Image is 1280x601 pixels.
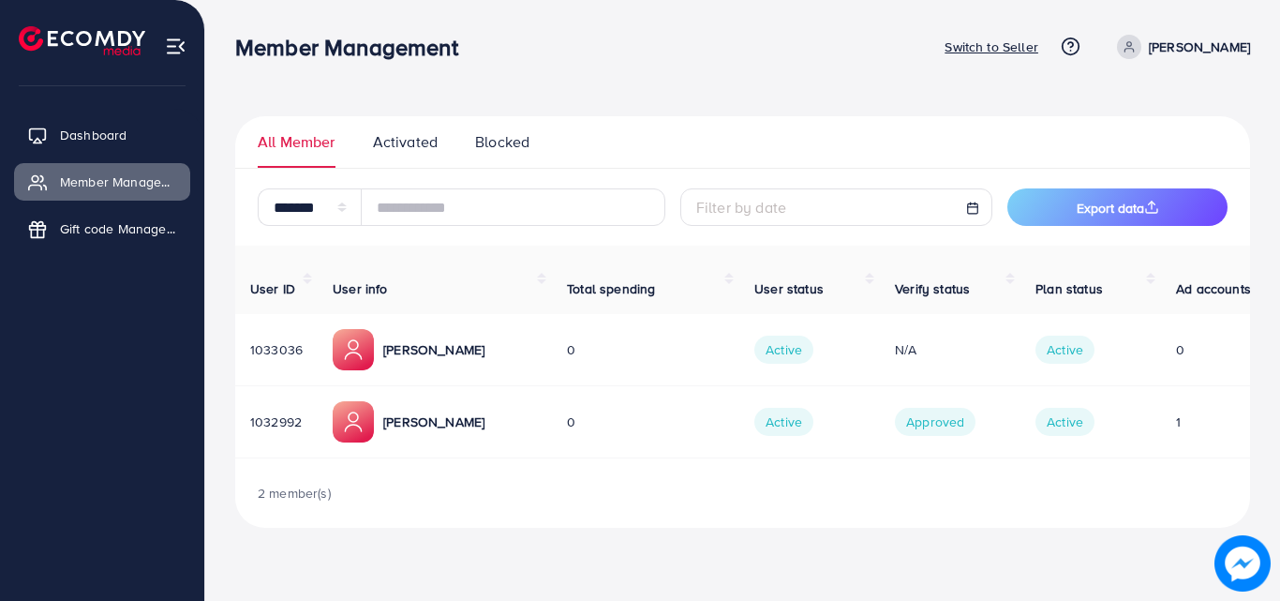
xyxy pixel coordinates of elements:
[250,279,295,298] span: User ID
[14,210,190,248] a: Gift code Management
[14,163,190,201] a: Member Management
[1176,340,1184,359] span: 0
[895,408,975,436] span: Approved
[14,116,190,154] a: Dashboard
[333,329,374,370] img: ic-member-manager.00abd3e0.svg
[1176,413,1181,431] span: 1
[754,279,824,298] span: User status
[567,413,575,431] span: 0
[373,131,438,153] span: Activated
[333,401,374,443] img: ic-member-manager.00abd3e0.svg
[258,484,331,503] span: 2 member(s)
[754,336,813,364] span: Active
[1214,535,1271,592] img: image
[383,411,484,433] p: [PERSON_NAME]
[1149,36,1250,58] p: [PERSON_NAME]
[60,219,176,238] span: Gift code Management
[250,340,303,359] span: 1033036
[250,413,302,431] span: 1032992
[165,36,186,57] img: menu
[475,131,529,153] span: Blocked
[1035,408,1094,436] span: Active
[60,126,127,144] span: Dashboard
[895,340,916,359] span: N/A
[945,36,1038,58] p: Switch to Seller
[1109,35,1250,59] a: [PERSON_NAME]
[895,279,970,298] span: Verify status
[235,34,473,61] h3: Member Management
[567,279,655,298] span: Total spending
[258,131,335,153] span: All Member
[696,197,786,218] span: Filter by date
[1176,279,1251,298] span: Ad accounts
[383,338,484,361] p: [PERSON_NAME]
[567,340,575,359] span: 0
[1035,336,1094,364] span: Active
[754,408,813,436] span: Active
[333,279,387,298] span: User info
[1077,199,1159,218] span: Export data
[1035,279,1103,298] span: Plan status
[1007,188,1228,226] button: Export data
[60,173,176,191] span: Member Management
[19,26,145,55] img: logo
